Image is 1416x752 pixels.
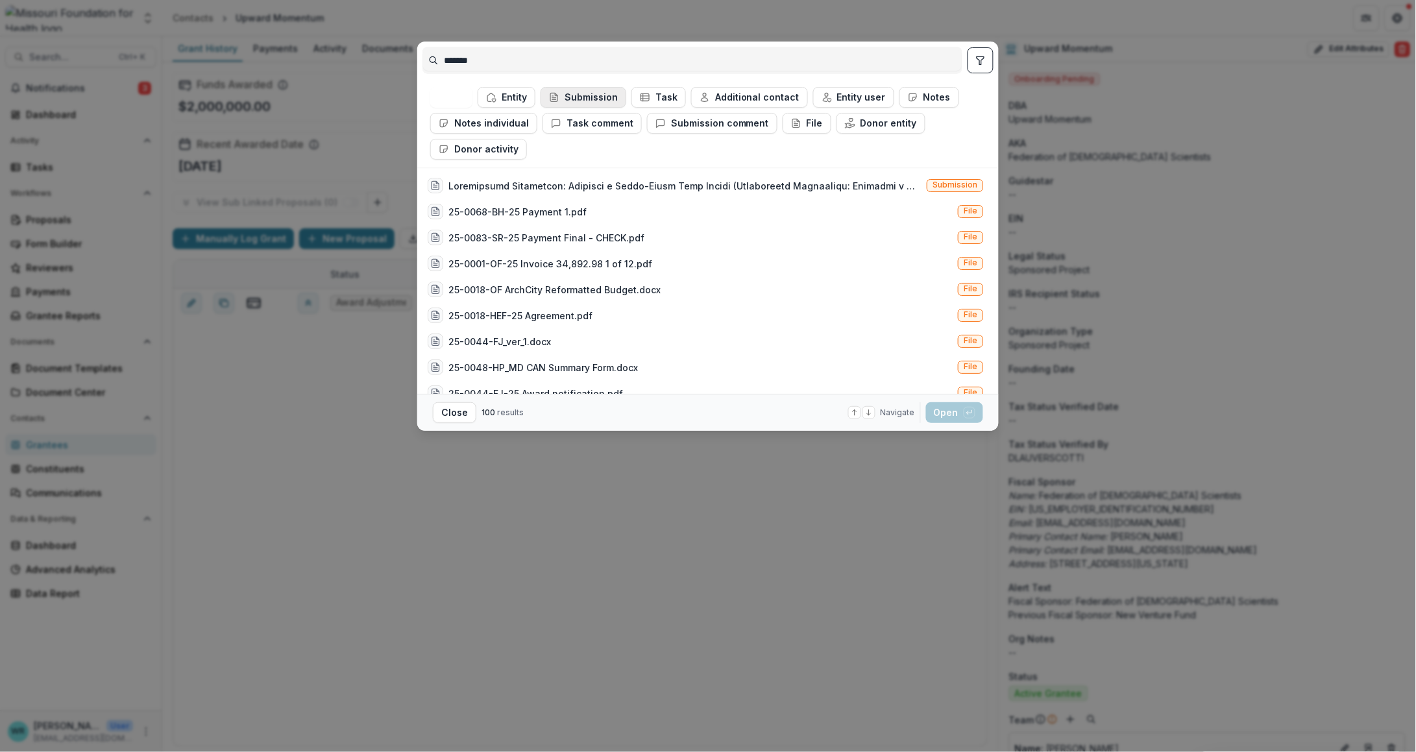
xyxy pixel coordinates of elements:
[448,257,652,271] div: 25-0001-OF-25 Invoice 34,892.98 1 of 12.pdf
[430,87,472,108] button: All
[964,232,977,241] span: File
[813,87,894,108] button: Entity user
[836,113,925,134] button: Donor entity
[964,362,977,371] span: File
[448,309,592,322] div: 25-0018-HEF-25 Agreement.pdf
[448,387,623,400] div: 25-0044-FJ-25 Award notification.pdf
[448,335,551,348] div: 25-0044-FJ_ver_1.docx
[964,388,977,397] span: File
[478,87,535,108] button: Entity
[964,310,977,319] span: File
[430,139,527,160] button: Donor activity
[964,284,977,293] span: File
[881,407,915,418] span: Navigate
[541,87,626,108] button: Submission
[448,179,922,193] div: Loremipsumd Sitametcon: Adipisci e Seddo-Eiusm Temp Incidi (Utlaboreetd Magnaaliqu: Enimadmi v Qu...
[647,113,777,134] button: Submission comment
[448,231,644,245] div: 25-0083-SR-25 Payment Final - CHECK.pdf
[964,336,977,345] span: File
[482,407,495,417] span: 100
[448,283,661,297] div: 25-0018-OF ArchCity Reformatted Budget.docx
[430,113,537,134] button: Notes individual
[933,180,977,189] span: Submission
[899,87,959,108] button: Notes
[968,47,994,73] button: toggle filters
[964,206,977,215] span: File
[448,205,587,219] div: 25-0068-BH-25 Payment 1.pdf
[631,87,686,108] button: Task
[448,361,638,374] div: 25-0048-HP_MD CAN Summary Form.docx
[964,258,977,267] span: File
[433,402,476,423] button: Close
[543,113,642,134] button: Task comment
[691,87,808,108] button: Additional contact
[497,407,524,417] span: results
[926,402,983,423] button: Open
[783,113,831,134] button: File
